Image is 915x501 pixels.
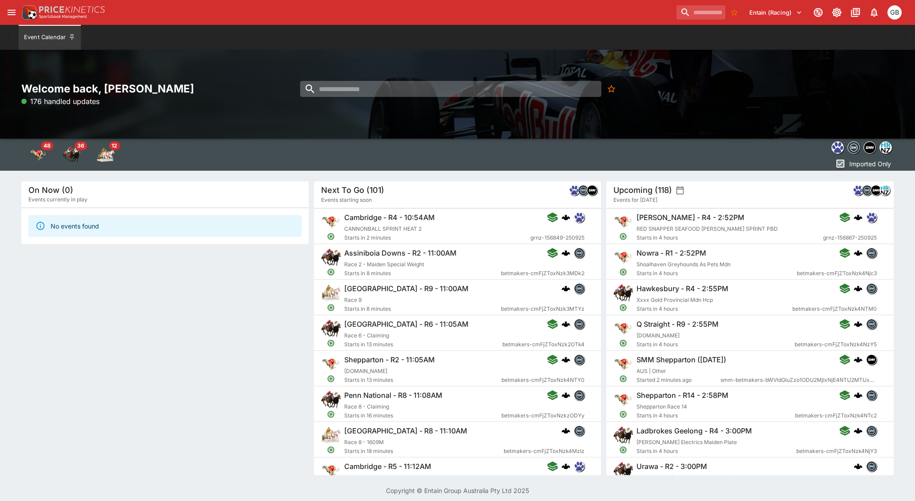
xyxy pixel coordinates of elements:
img: horse_racing.png [613,283,633,303]
span: grnz-156849-250925 [530,233,585,242]
img: betmakers.png [574,426,584,436]
span: Race 8 - Claiming [344,403,389,410]
img: grnz.png [853,185,863,195]
span: 36 [75,141,87,150]
img: betmakers.png [867,319,876,329]
span: CANNONBALL SPRINT HEAT 2 [344,225,422,232]
button: open drawer [4,4,20,20]
div: hrnz [879,141,892,154]
img: logo-cerberus.svg [854,320,863,329]
img: logo-cerberus.svg [561,284,570,293]
button: No Bookmarks [727,5,741,20]
img: logo-cerberus.svg [561,248,570,257]
img: samemeetingmulti.png [867,355,876,365]
img: betmakers.png [867,284,876,293]
img: samemeetingmulti.png [871,185,881,195]
img: hrnz.png [880,142,891,153]
div: cerberus [561,248,570,257]
input: search [676,5,725,20]
h6: Hawkesbury - R4 - 2:55PM [637,284,728,293]
span: Starts in 18 minutes [344,447,504,456]
img: horse_racing.png [321,248,341,267]
h5: On Now (0) [28,185,73,195]
img: samemeetingmulti.png [864,142,875,153]
span: Xxxx Gold Provincial Mdn Hcp [637,297,713,303]
img: greyhound_racing.png [613,390,633,409]
span: Starts in 8 minutes [344,269,501,278]
img: logo-cerberus.svg [561,426,570,435]
div: cerberus [854,355,863,364]
img: PriceKinetics Logo [20,4,37,21]
span: Events currently in play [28,195,88,204]
h6: SMM Shepparton ([DATE]) [637,355,726,365]
span: Race 8 - 1609M [344,439,384,445]
h5: Next To Go (101) [321,185,384,195]
span: betmakers-cmFjZToxNzk4NTY0 [501,376,585,385]
div: Event type filters [21,139,123,171]
img: logo-cerberus.svg [561,462,570,471]
h5: Upcoming (118) [613,185,672,195]
h6: Q Straight - R9 - 2:55PM [637,320,719,329]
div: cerberus [854,248,863,257]
div: cerberus [561,391,570,400]
h6: Shepparton - R14 - 2:58PM [637,391,728,400]
h6: [PERSON_NAME] - R4 - 2:52PM [637,213,744,222]
div: Gary Brigginshaw [887,5,902,20]
span: betmakers-cmFjZToxNzk4Njc3 [797,269,877,278]
h6: Cambridge - R5 - 11:12AM [344,462,431,471]
div: betmakers [574,319,585,329]
img: logo-cerberus.svg [854,248,863,257]
span: Starts in 2 minutes [344,233,530,242]
div: samemeetingmulti [866,354,877,365]
img: hrnz.png [880,185,890,195]
img: greyhound_racing.png [613,354,633,374]
div: betmakers [866,390,877,401]
div: cerberus [854,213,863,222]
img: betmakers.png [574,284,584,293]
span: [PERSON_NAME] Electrics Maiden Plate [637,439,737,445]
img: grnz.png [832,142,843,153]
svg: Open [620,410,628,418]
span: smm-betmakers-bWVldGluZzo1ODU2MjIxNjE4NTU2MTUxMDc [721,376,877,385]
img: harness_racing [97,146,115,164]
img: horse_racing.png [613,425,633,445]
div: Event type filters [830,139,894,156]
div: betmakers [574,248,585,258]
img: horse_racing [63,146,81,164]
h6: Cambridge - R4 - 10:54AM [344,213,435,222]
img: samemeetingmulti.png [587,185,597,195]
div: cerberus [561,284,570,293]
span: Starts in 13 minutes [344,376,501,385]
img: betmakers.png [867,461,876,471]
div: grnz [569,185,580,196]
button: Notifications [866,4,882,20]
img: PriceKinetics [39,6,105,13]
span: Race 2 - Maiden Special Weight [344,261,424,268]
img: logo-cerberus.svg [854,284,863,293]
span: grnz-156867-250925 [823,233,877,242]
div: betmakers [574,354,585,365]
img: betmakers.png [574,355,584,365]
span: betmakers-cmFjZToxNzk4NzY5 [795,340,877,349]
svg: Open [620,446,628,454]
span: RED SNAPPER SEAFOOD [PERSON_NAME] SPRINT PBD [637,225,778,232]
div: hrnz [879,185,890,196]
div: grnz [574,212,585,223]
img: logo-cerberus.svg [561,391,570,400]
img: logo-cerberus.svg [854,462,863,471]
div: betmakers [862,185,872,196]
span: Starts in 4 hours [637,447,796,456]
div: Greyhound Racing [29,146,47,164]
div: cerberus [561,213,570,222]
span: Urawa Japan [DEMOGRAPHIC_DATA] [637,474,731,481]
span: Starts in 4 hours [637,233,823,242]
svg: Open [327,410,335,418]
img: betmakers.png [862,185,872,195]
span: Started 2 minutes ago [637,376,720,385]
div: cerberus [854,284,863,293]
span: Starts in 8 minutes [344,305,501,313]
div: cerberus [854,426,863,435]
img: betmakers.png [574,319,584,329]
div: cerberus [854,391,863,400]
img: greyhound_racing.png [321,354,341,374]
